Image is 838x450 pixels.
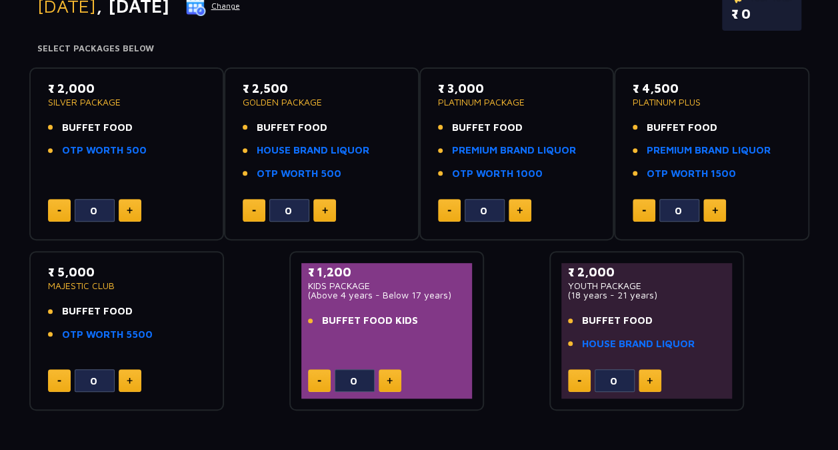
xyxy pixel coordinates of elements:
img: plus [127,377,133,384]
a: OTP WORTH 5500 [62,327,153,343]
a: HOUSE BRAND LIQUOR [257,143,369,158]
a: PREMIUM BRAND LIQUOR [452,143,576,158]
p: MAJESTIC CLUB [48,281,206,290]
p: ₹ 3,000 [438,79,596,97]
p: ₹ 5,000 [48,263,206,281]
p: ₹ 2,500 [243,79,401,97]
p: SILVER PACKAGE [48,97,206,107]
img: minus [57,380,61,382]
img: plus [127,207,133,214]
span: BUFFET FOOD [452,120,523,136]
p: ₹ 2,000 [48,79,206,97]
a: HOUSE BRAND LIQUOR [582,336,695,352]
h4: Select Packages Below [37,43,801,54]
span: BUFFET FOOD KIDS [322,313,418,328]
img: plus [712,207,718,214]
img: plus [647,377,653,384]
a: PREMIUM BRAND LIQUOR [647,143,771,158]
span: BUFFET FOOD [62,120,133,136]
p: (18 years - 21 years) [568,290,726,300]
p: (Above 4 years - Below 17 years) [308,290,466,300]
p: GOLDEN PACKAGE [243,97,401,107]
img: plus [387,377,393,384]
p: ₹ 4,500 [633,79,791,97]
img: minus [317,380,321,382]
span: BUFFET FOOD [62,304,133,319]
img: minus [447,210,451,212]
span: BUFFET FOOD [647,120,717,136]
p: PLATINUM PLUS [633,97,791,107]
a: OTP WORTH 1000 [452,166,543,182]
img: plus [517,207,523,214]
p: YOUTH PACKAGE [568,281,726,290]
p: PLATINUM PACKAGE [438,97,596,107]
img: plus [322,207,328,214]
span: BUFFET FOOD [257,120,327,136]
a: OTP WORTH 500 [62,143,147,158]
span: BUFFET FOOD [582,313,653,328]
p: KIDS PACKAGE [308,281,466,290]
p: ₹ 2,000 [568,263,726,281]
a: OTP WORTH 1500 [647,166,736,182]
img: minus [642,210,646,212]
p: ₹ 1,200 [308,263,466,281]
p: ₹ 0 [731,4,792,24]
img: minus [252,210,256,212]
a: OTP WORTH 500 [257,166,341,182]
img: minus [577,380,581,382]
img: minus [57,210,61,212]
